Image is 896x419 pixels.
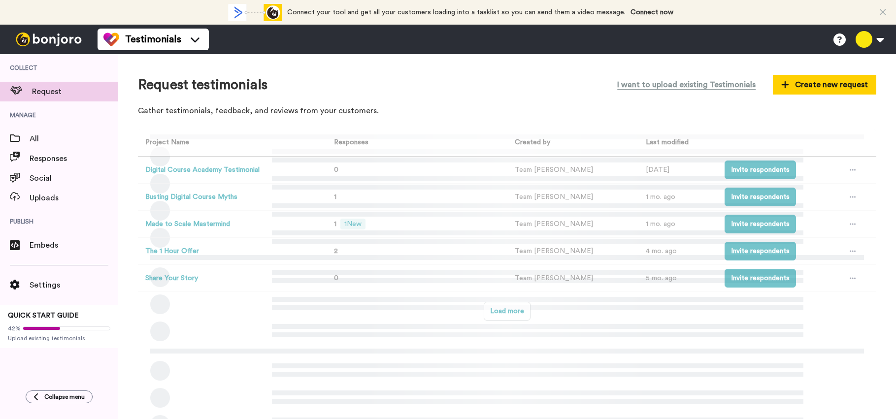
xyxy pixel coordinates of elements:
[638,129,718,157] th: Last modified
[145,219,230,229] button: Made to Scale Mastermind
[725,161,796,179] button: Invite respondents
[638,157,718,184] td: [DATE]
[30,279,118,291] span: Settings
[638,184,718,211] td: 1 mo. ago
[125,32,181,46] span: Testimonials
[138,105,876,117] p: Gather testimonials, feedback, and reviews from your customers.
[638,238,718,265] td: 4 mo. ago
[507,265,638,292] td: Team [PERSON_NAME]
[30,133,118,145] span: All
[145,246,199,257] button: The 1 Hour Offer
[725,269,796,288] button: Invite respondents
[340,219,365,229] span: 1 New
[334,193,336,200] span: 1
[330,139,368,146] span: Responses
[30,153,118,164] span: Responses
[484,302,531,321] button: Load more
[138,77,267,93] h1: Request testimonials
[334,275,338,282] span: 0
[30,239,118,251] span: Embeds
[507,211,638,238] td: Team [PERSON_NAME]
[507,157,638,184] td: Team [PERSON_NAME]
[334,221,336,227] span: 1
[145,192,237,202] button: Busting Digital Course Myths
[638,265,718,292] td: 5 mo. ago
[773,75,876,95] button: Create new request
[26,390,93,403] button: Collapse menu
[145,165,260,175] button: Digital Course Academy Testimonial
[30,172,118,184] span: Social
[287,9,626,16] span: Connect your tool and get all your customers loading into a tasklist so you can send them a video...
[8,334,110,342] span: Upload existing testimonials
[8,324,21,332] span: 42%
[44,393,85,401] span: Collapse menu
[638,211,718,238] td: 1 mo. ago
[507,129,638,157] th: Created by
[30,192,118,204] span: Uploads
[617,79,756,91] span: I want to upload existing Testimonials
[334,248,338,255] span: 2
[781,79,868,91] span: Create new request
[8,312,79,319] span: QUICK START GUIDE
[725,188,796,206] button: Invite respondents
[631,9,673,16] a: Connect now
[507,238,638,265] td: Team [PERSON_NAME]
[334,166,338,173] span: 0
[725,242,796,260] button: Invite respondents
[103,32,119,47] img: tm-color.svg
[145,273,198,284] button: Share Your Story
[138,129,323,157] th: Project Name
[32,86,118,97] span: Request
[610,74,763,96] button: I want to upload existing Testimonials
[507,184,638,211] td: Team [PERSON_NAME]
[725,215,796,233] button: Invite respondents
[228,4,282,21] div: animation
[12,32,86,46] img: bj-logo-header-white.svg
